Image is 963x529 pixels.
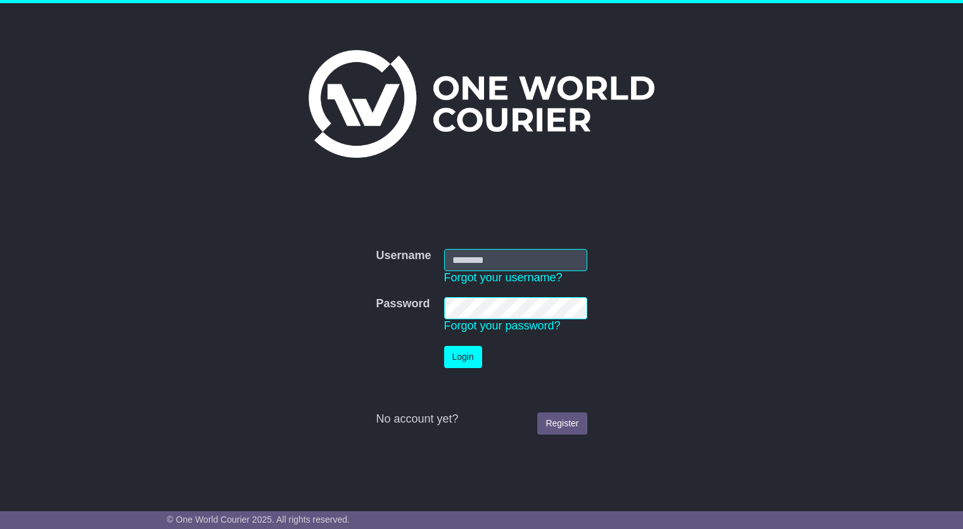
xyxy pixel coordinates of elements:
[444,271,563,284] a: Forgot your username?
[376,297,430,311] label: Password
[537,412,587,435] a: Register
[376,412,587,426] div: No account yet?
[309,50,654,158] img: One World
[167,514,350,525] span: © One World Courier 2025. All rights reserved.
[444,346,482,368] button: Login
[376,249,431,263] label: Username
[444,319,561,332] a: Forgot your password?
